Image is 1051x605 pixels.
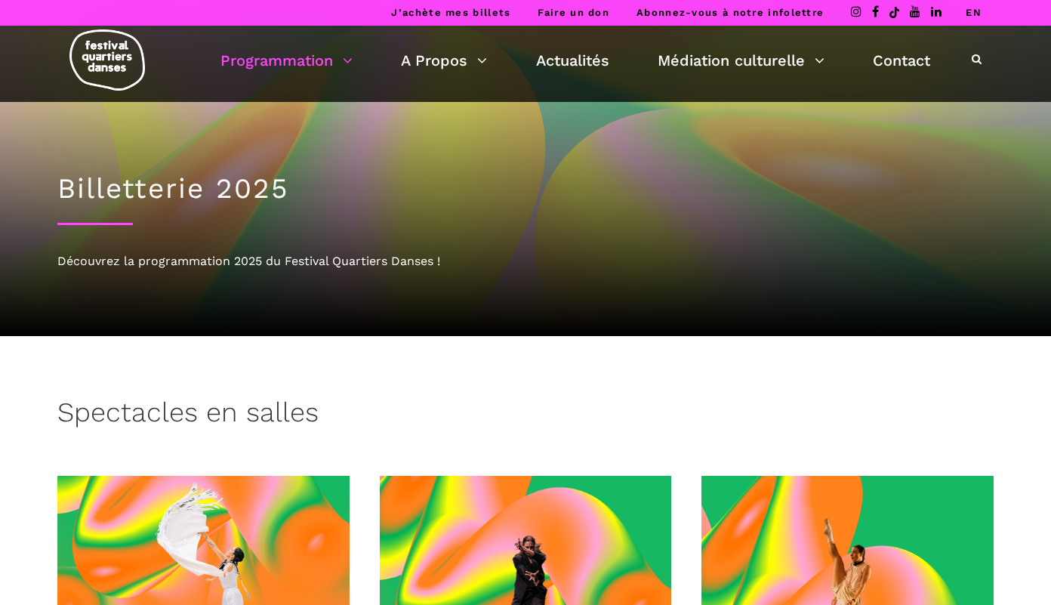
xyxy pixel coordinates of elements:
a: Abonnez-vous à notre infolettre [636,7,824,18]
h1: Billetterie 2025 [57,172,994,205]
a: Médiation culturelle [658,48,824,73]
a: EN [966,7,982,18]
a: Contact [873,48,930,73]
div: Découvrez la programmation 2025 du Festival Quartiers Danses ! [57,252,994,271]
a: A Propos [401,48,487,73]
a: Faire un don [538,7,609,18]
h3: Spectacles en salles [57,397,319,434]
img: logo-fqd-med [69,29,145,91]
a: J’achète mes billets [391,7,510,18]
a: Programmation [220,48,353,73]
a: Actualités [536,48,609,73]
